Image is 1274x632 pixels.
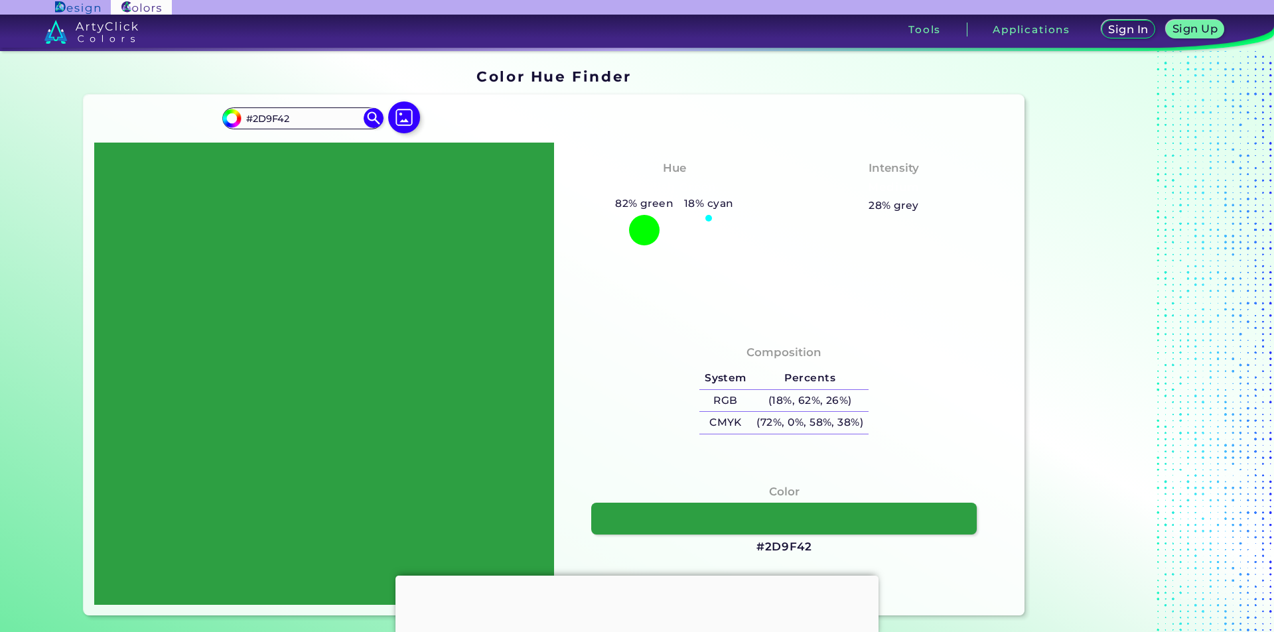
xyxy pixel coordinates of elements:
[364,108,384,128] img: icon search
[863,180,925,196] h3: Medium
[1104,21,1153,38] a: Sign In
[679,195,739,212] h5: 18% cyan
[55,1,100,14] img: ArtyClick Design logo
[610,195,679,212] h5: 82% green
[699,367,751,389] h5: System
[476,66,631,86] h1: Color Hue Finder
[1174,24,1216,34] h5: Sign Up
[869,197,919,214] h5: 28% grey
[626,180,723,196] h3: Tealish Green
[663,158,686,178] h4: Hue
[699,390,751,412] h5: RGB
[1169,21,1222,38] a: Sign Up
[1110,25,1146,34] h5: Sign In
[1030,64,1196,621] iframe: Advertisement
[388,101,420,133] img: icon picture
[869,158,919,178] h4: Intensity
[746,343,821,362] h4: Composition
[752,412,869,434] h5: (72%, 0%, 58%, 38%)
[44,20,138,44] img: logo_artyclick_colors_white.svg
[908,25,941,34] h3: Tools
[752,367,869,389] h5: Percents
[241,109,364,127] input: type color..
[699,412,751,434] h5: CMYK
[756,539,812,555] h3: #2D9F42
[993,25,1070,34] h3: Applications
[769,482,800,501] h4: Color
[752,390,869,412] h5: (18%, 62%, 26%)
